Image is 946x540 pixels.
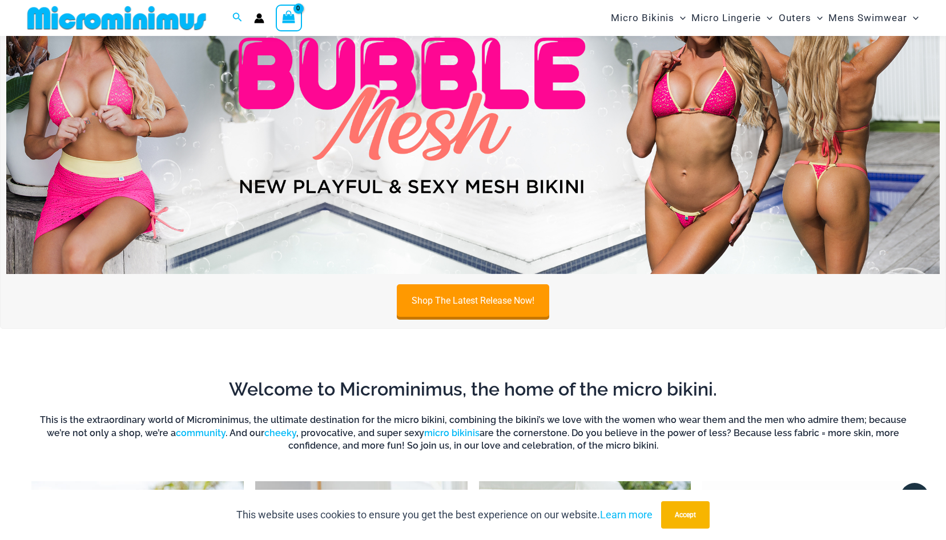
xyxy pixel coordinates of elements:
h6: This is the extraordinary world of Microminimus, the ultimate destination for the micro bikini, c... [31,414,915,452]
span: Menu Toggle [907,3,919,33]
a: Micro BikinisMenu ToggleMenu Toggle [608,3,689,33]
a: Mens SwimwearMenu ToggleMenu Toggle [826,3,921,33]
a: Search icon link [232,11,243,25]
a: Account icon link [254,13,264,23]
span: Menu Toggle [761,3,772,33]
a: View Shopping Cart, empty [276,5,302,31]
span: Menu Toggle [674,3,686,33]
a: Learn more [600,509,653,521]
a: OutersMenu ToggleMenu Toggle [776,3,826,33]
a: cheeky [264,428,296,438]
p: This website uses cookies to ensure you get the best experience on our website. [236,506,653,523]
a: Micro LingerieMenu ToggleMenu Toggle [689,3,775,33]
span: Outers [779,3,811,33]
span: Micro Bikinis [611,3,674,33]
nav: Site Navigation [606,2,923,34]
span: Micro Lingerie [691,3,761,33]
a: micro bikinis [424,428,480,438]
img: MM SHOP LOGO FLAT [23,5,211,31]
button: Accept [661,501,710,529]
a: community [176,428,226,438]
a: Shop The Latest Release Now! [397,284,549,317]
span: Mens Swimwear [828,3,907,33]
h2: Welcome to Microminimus, the home of the micro bikini. [31,377,915,401]
span: Menu Toggle [811,3,823,33]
